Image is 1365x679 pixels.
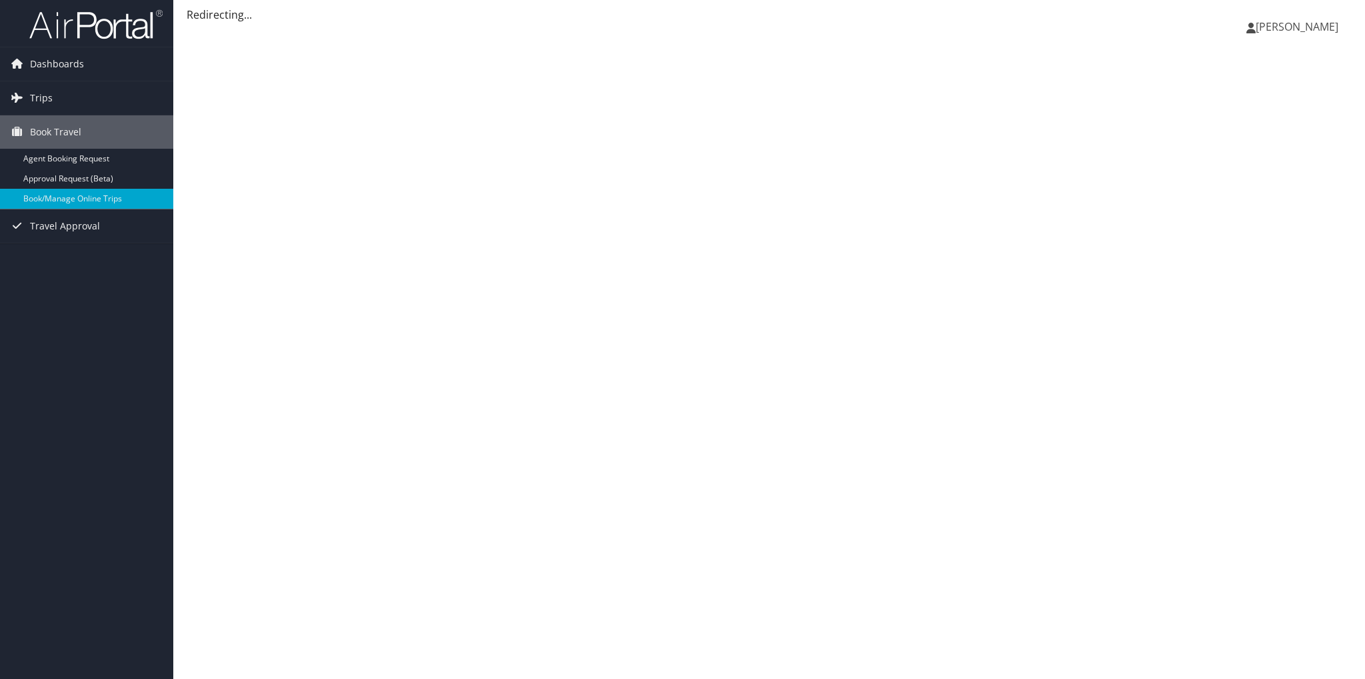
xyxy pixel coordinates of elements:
span: Travel Approval [30,209,100,243]
div: Redirecting... [187,7,1352,23]
span: Book Travel [30,115,81,149]
span: Trips [30,81,53,115]
img: airportal-logo.png [29,9,163,40]
a: [PERSON_NAME] [1246,7,1352,47]
span: Dashboards [30,47,84,81]
span: [PERSON_NAME] [1256,19,1338,34]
